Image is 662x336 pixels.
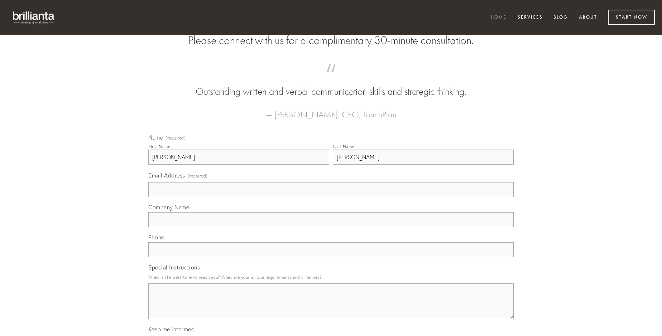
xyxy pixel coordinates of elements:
[188,171,208,181] span: (required)
[574,12,602,24] a: About
[148,204,189,211] span: Company Name
[513,12,547,24] a: Services
[148,34,514,47] h2: Please connect with us for a complimentary 30-minute consultation.
[148,326,195,333] span: Keep me informed
[7,7,61,28] img: brillianta - research, strategy, marketing
[160,99,502,122] figcaption: — [PERSON_NAME], CEO, TouchPlan
[148,272,514,282] p: What is the best time to reach you? What are your unique requirements and timelines?
[160,71,502,85] span: “
[333,144,354,149] div: Last Name
[165,136,186,140] span: (required)
[148,144,170,149] div: First Name
[148,264,200,271] span: Special Instructions
[608,10,655,25] a: Start Now
[148,234,164,241] span: Phone
[148,134,163,141] span: Name
[148,172,185,179] span: Email Address
[549,12,572,24] a: Blog
[486,12,511,24] a: Home
[160,71,502,99] blockquote: Outstanding written and verbal communication skills and strategic thinking.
